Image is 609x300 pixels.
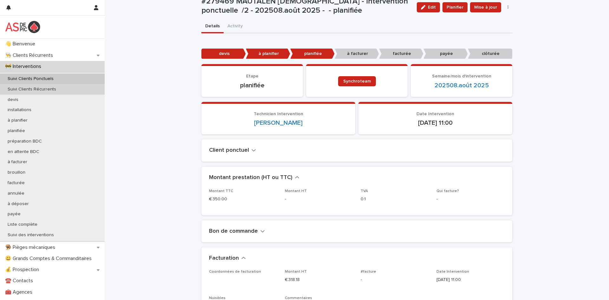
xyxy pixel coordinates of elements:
p: ☎️ Contacts [3,278,38,284]
a: Synchroteam [338,76,376,86]
p: 🚧 Interventions [3,63,46,70]
button: Client ponctuel [209,147,256,154]
p: facturée [3,180,30,186]
p: 0.1 [361,196,429,203]
p: clôturée [468,49,512,59]
p: devis [3,97,23,103]
button: Planifier [442,2,468,12]
p: [DATE] 11:00 [366,119,505,127]
h2: Facturation [209,255,239,262]
p: Suivi Clients Ponctuels [3,76,59,82]
button: Activity [224,20,246,33]
p: 👨‍🍳 Clients Récurrents [3,52,58,58]
span: Date Intervention [416,112,454,116]
a: [PERSON_NAME] [254,119,303,127]
span: Synchroteam [343,79,371,83]
p: planifiée [209,82,295,89]
p: payée [423,49,468,59]
button: Bon de commande [209,228,265,235]
p: à planifier [246,49,290,59]
p: à planifier [3,118,33,123]
p: planifiée [3,128,30,134]
span: Etape [246,74,259,78]
span: Montant HT [285,189,307,193]
span: Technicien Intervention [254,112,303,116]
span: TVA [361,189,368,193]
p: € 318.18 [285,277,353,283]
p: Suivi des interventions [3,232,59,238]
p: à facturer [335,49,379,59]
h2: Client ponctuel [209,147,249,154]
p: planifiée [290,49,335,59]
p: brouillon [3,170,30,175]
button: Montant prestation (HT ou TTC) [209,174,299,181]
p: 🧰 Agences [3,289,37,295]
p: facturée [379,49,423,59]
span: Mise à jour [474,4,497,10]
h2: Montant prestation (HT ou TTC) [209,174,292,181]
span: #facture [361,270,376,274]
h2: Bon de commande [209,228,258,235]
p: devis [201,49,246,59]
img: yKcqic14S0S6KrLdrqO6 [5,21,40,33]
p: à facturer [3,159,32,165]
p: installations [3,107,36,113]
span: Semaine/mois d'intervention [432,74,491,78]
p: 😃 Grands Comptes & Commanditaires [3,256,97,262]
span: Edit [428,5,436,10]
p: Suivi Clients Récurrents [3,87,61,92]
p: - [361,277,429,283]
button: Mise à jour [470,2,501,12]
p: 👋 Bienvenue [3,41,40,47]
span: Date Intervention [436,270,469,274]
p: - [285,196,353,203]
button: Details [201,20,224,33]
p: € 350.00 [209,196,277,203]
span: Nuisibles [209,296,226,300]
p: Liste complète [3,222,43,227]
p: [DATE] 11:00 [436,277,505,283]
span: Planifier [447,4,463,10]
p: préparation BDC [3,139,47,144]
p: 🪤 Pièges mécaniques [3,244,60,250]
p: payée [3,211,26,217]
button: Edit [417,2,440,12]
span: Commentaires [285,296,312,300]
span: Montant HT [285,270,307,274]
span: Montant TTC [209,189,233,193]
span: Qui facture? [436,189,459,193]
span: Coordonnées de facturation [209,270,261,274]
p: - [436,196,505,203]
p: 💰 Prospection [3,267,44,273]
p: en attente BDC [3,149,44,155]
button: Facturation [209,255,246,262]
p: à déposer [3,201,34,207]
a: 202508.août 2025 [435,82,489,89]
p: annulée [3,191,29,196]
